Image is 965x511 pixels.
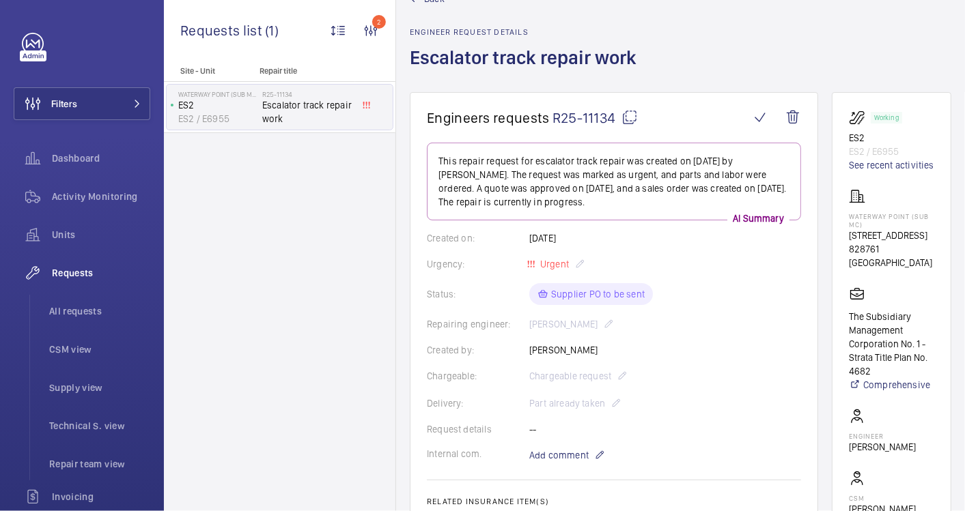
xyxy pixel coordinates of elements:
[849,229,934,242] p: [STREET_ADDRESS]
[849,131,934,145] p: ES2
[849,242,934,269] p: 828761 [GEOGRAPHIC_DATA]
[52,228,150,242] span: Units
[553,109,638,126] span: R25-11134
[849,212,934,229] p: Waterway Point (Sub MC)
[52,266,150,280] span: Requests
[49,419,150,433] span: Technical S. view
[49,304,150,318] span: All requests
[52,490,150,503] span: Invoicing
[178,98,257,112] p: ES2
[849,109,871,126] img: escalator.svg
[14,87,150,120] button: Filters
[260,66,350,76] p: Repair title
[164,66,254,76] p: Site - Unit
[849,432,916,440] p: Engineer
[180,22,265,39] span: Requests list
[49,342,150,356] span: CSM view
[262,98,352,126] span: Escalator track repair work
[49,381,150,394] span: Supply view
[849,494,916,502] p: CSM
[727,211,789,225] p: AI Summary
[52,190,150,203] span: Activity Monitoring
[262,90,352,98] h2: R25-11134
[874,115,899,120] p: Working
[427,109,550,126] span: Engineers requests
[427,497,801,506] h2: Related insurance item(s)
[410,45,645,92] h1: Escalator track repair work
[849,440,916,454] p: [PERSON_NAME]
[849,310,934,378] p: The Subsidiary Management Corporation No. 1 - Strata Title Plan No. 4682
[849,145,934,158] p: ES2 / E6955
[438,154,789,209] p: This repair request for escalator track repair was created on [DATE] by [PERSON_NAME]. The reques...
[178,90,257,98] p: Waterway Point (Sub MC)
[49,457,150,471] span: Repair team view
[849,378,934,392] a: Comprehensive
[529,448,589,462] span: Add comment
[178,112,257,126] p: ES2 / E6955
[410,27,645,37] h2: Engineer request details
[51,97,77,111] span: Filters
[849,158,934,172] a: See recent activities
[52,151,150,165] span: Dashboard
